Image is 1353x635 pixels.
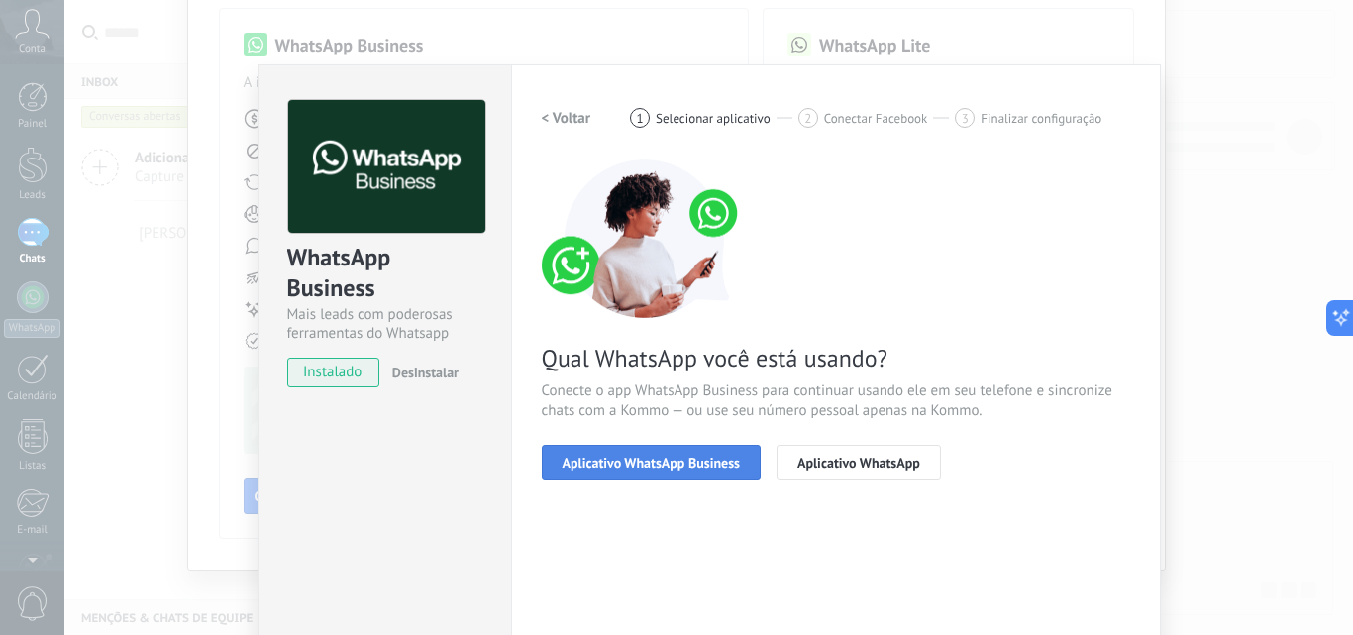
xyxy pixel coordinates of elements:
div: Mais leads com poderosas ferramentas do Whatsapp [287,305,482,343]
span: Selecionar aplicativo [656,111,771,126]
span: Aplicativo WhatsApp [797,456,920,470]
span: Finalizar configuração [981,111,1101,126]
button: Aplicativo WhatsApp [777,445,941,480]
button: Desinstalar [384,358,459,387]
img: connect number [542,159,750,318]
span: Aplicativo WhatsApp Business [563,456,740,470]
h2: < Voltar [542,109,591,128]
img: logo_main.png [288,100,485,234]
span: Conectar Facebook [824,111,928,126]
span: Qual WhatsApp você está usando? [542,343,1130,373]
span: Conecte o app WhatsApp Business para continuar usando ele em seu telefone e sincronize chats com ... [542,381,1130,421]
button: < Voltar [542,100,591,136]
span: instalado [288,358,378,387]
div: WhatsApp Business [287,242,482,305]
span: 2 [804,110,811,127]
span: 3 [962,110,969,127]
span: Desinstalar [392,364,459,381]
button: Aplicativo WhatsApp Business [542,445,761,480]
span: 1 [637,110,644,127]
